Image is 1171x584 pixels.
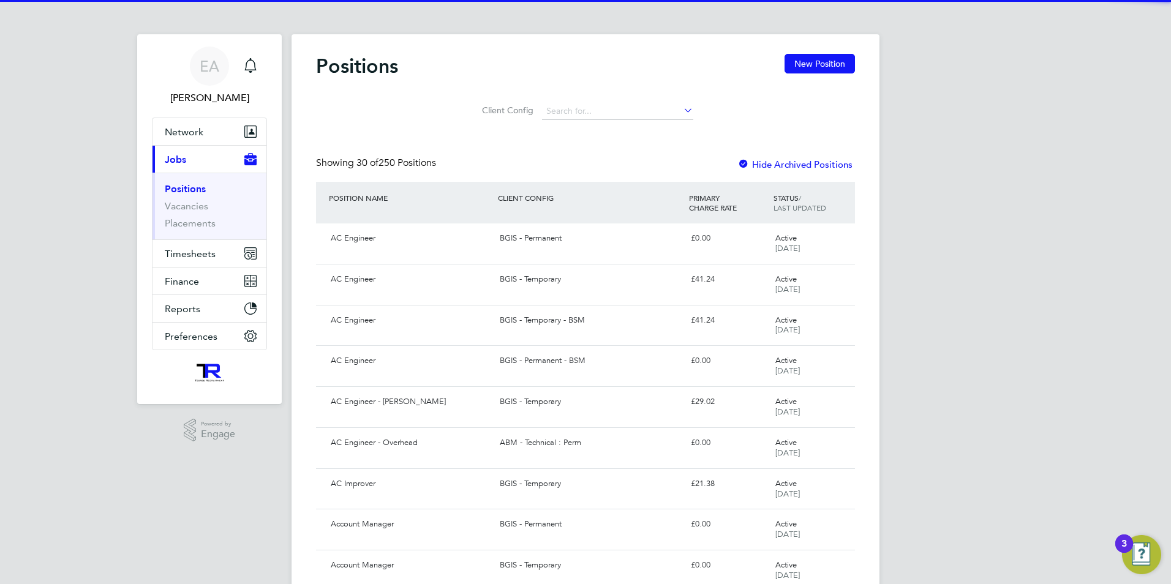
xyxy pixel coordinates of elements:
[686,228,770,249] div: £0.00
[200,58,219,74] span: EA
[193,362,227,382] img: wearetecrec-logo-retina.png
[165,331,217,342] span: Preferences
[775,365,800,376] span: [DATE]
[775,570,800,580] span: [DATE]
[775,284,800,294] span: [DATE]
[495,474,685,494] div: BGIS - Temporary
[165,248,216,260] span: Timesheets
[686,433,770,453] div: £0.00
[686,474,770,494] div: £21.38
[495,310,685,331] div: BGIS - Temporary - BSM
[316,157,439,170] div: Showing
[478,105,533,116] label: Client Config
[326,555,495,575] div: Account Manager
[165,126,203,138] span: Network
[775,324,800,335] span: [DATE]
[686,187,770,219] div: PRIMARY CHARGE RATE
[775,315,797,325] span: Active
[495,187,685,209] div: CLIENT CONFIG
[495,514,685,534] div: BGIS - Permanent
[201,419,235,429] span: Powered by
[495,351,685,371] div: BGIS - Permanent - BSM
[165,303,200,315] span: Reports
[326,392,495,412] div: AC Engineer - [PERSON_NAME]
[1121,544,1127,560] div: 3
[152,118,266,145] button: Network
[137,34,282,404] nav: Main navigation
[686,351,770,371] div: £0.00
[152,268,266,294] button: Finance
[775,396,797,406] span: Active
[201,429,235,440] span: Engage
[775,233,797,243] span: Active
[165,275,199,287] span: Finance
[326,228,495,249] div: AC Engineer
[326,351,495,371] div: AC Engineer
[775,478,797,489] span: Active
[775,518,797,529] span: Active
[686,310,770,331] div: £41.24
[799,193,801,203] span: /
[737,159,853,170] label: Hide Archived Positions
[770,187,855,219] div: STATUS
[775,243,800,253] span: [DATE]
[165,217,216,229] a: Placements
[785,54,855,73] button: New Position
[152,47,267,105] a: EA[PERSON_NAME]
[775,489,800,499] span: [DATE]
[326,514,495,534] div: Account Manager
[326,474,495,494] div: AC Improver
[495,228,685,249] div: BGIS - Permanent
[152,323,266,350] button: Preferences
[152,240,266,267] button: Timesheets
[775,406,800,417] span: [DATE]
[686,555,770,575] div: £0.00
[152,173,266,239] div: Jobs
[495,392,685,412] div: BGIS - Temporary
[152,146,266,173] button: Jobs
[775,355,797,365] span: Active
[326,310,495,331] div: AC Engineer
[316,54,398,78] h2: Positions
[326,187,495,209] div: POSITION NAME
[775,447,800,458] span: [DATE]
[356,157,436,169] span: 250 Positions
[1122,535,1161,574] button: Open Resource Center, 3 new notifications
[774,203,826,212] span: LAST UPDATED
[495,269,685,290] div: BGIS - Temporary
[356,157,378,169] span: 30 of
[165,154,186,165] span: Jobs
[542,103,693,120] input: Search for...
[165,183,206,195] a: Positions
[686,269,770,290] div: £41.24
[152,91,267,105] span: Ellis Andrew
[775,529,800,539] span: [DATE]
[686,514,770,534] div: £0.00
[775,274,797,284] span: Active
[775,560,797,570] span: Active
[326,269,495,290] div: AC Engineer
[152,362,267,382] a: Go to home page
[184,419,236,442] a: Powered byEngage
[165,200,208,212] a: Vacancies
[686,392,770,412] div: £29.02
[495,555,685,575] div: BGIS - Temporary
[326,433,495,453] div: AC Engineer - Overhead
[152,295,266,322] button: Reports
[775,437,797,447] span: Active
[495,433,685,453] div: ABM - Technical : Perm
